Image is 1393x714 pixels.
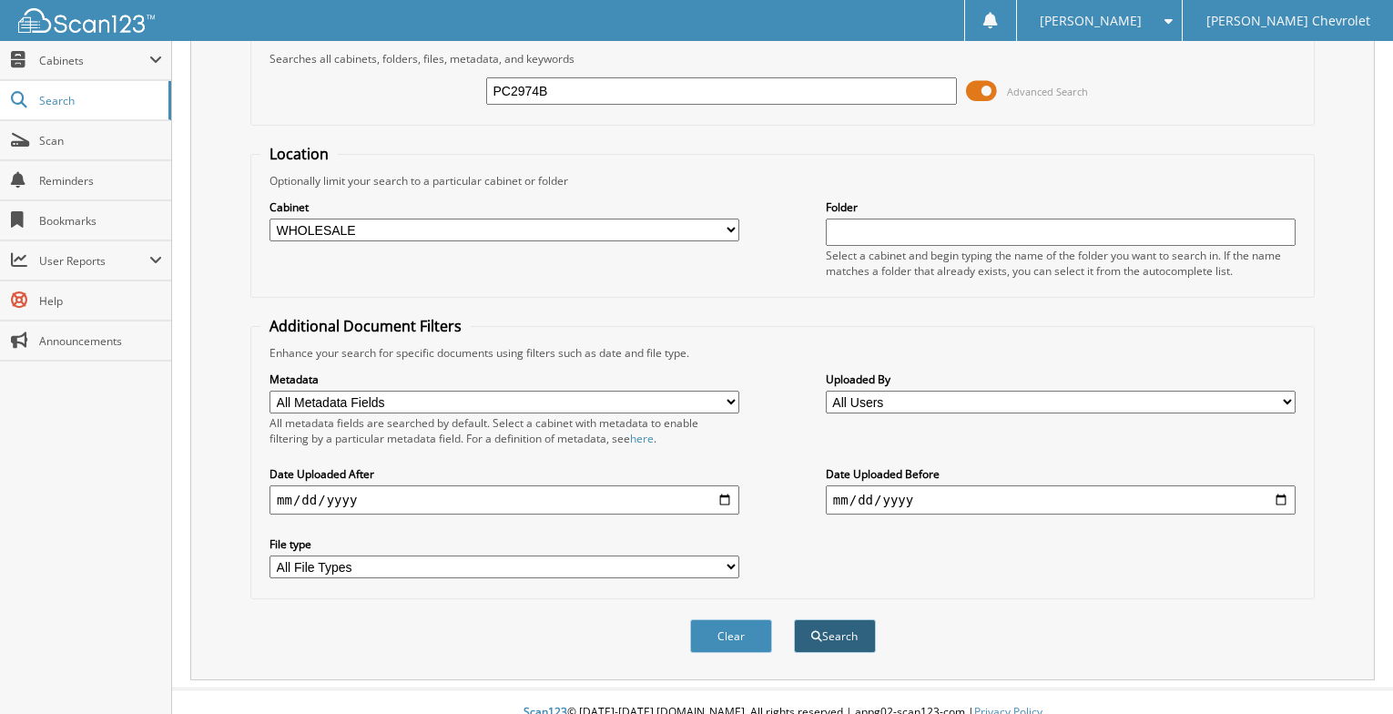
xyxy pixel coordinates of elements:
div: Optionally limit your search to a particular cabinet or folder [260,173,1305,189]
label: Metadata [269,372,739,387]
button: Clear [690,619,772,653]
span: Advanced Search [1007,85,1088,98]
span: User Reports [39,253,149,269]
span: Scan [39,133,162,148]
span: Cabinets [39,53,149,68]
label: Cabinet [269,199,739,215]
legend: Location [260,144,338,164]
label: Date Uploaded Before [826,466,1296,482]
button: Search [794,619,876,653]
span: Help [39,293,162,309]
img: scan123-logo-white.svg [18,8,155,33]
span: Reminders [39,173,162,189]
a: here [630,431,654,446]
input: end [826,485,1296,515]
legend: Additional Document Filters [260,316,471,336]
div: Select a cabinet and begin typing the name of the folder you want to search in. If the name match... [826,248,1296,279]
span: [PERSON_NAME] [1040,15,1142,26]
input: start [269,485,739,515]
div: Searches all cabinets, folders, files, metadata, and keywords [260,51,1305,66]
span: Search [39,93,159,108]
div: All metadata fields are searched by default. Select a cabinet with metadata to enable filtering b... [269,415,739,446]
span: [PERSON_NAME] Chevrolet [1206,15,1370,26]
iframe: Chat Widget [1302,627,1393,714]
span: Announcements [39,333,162,349]
label: Date Uploaded After [269,466,739,482]
label: Folder [826,199,1296,215]
label: Uploaded By [826,372,1296,387]
div: Enhance your search for specific documents using filters such as date and file type. [260,345,1305,361]
span: Bookmarks [39,213,162,229]
label: File type [269,536,739,552]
